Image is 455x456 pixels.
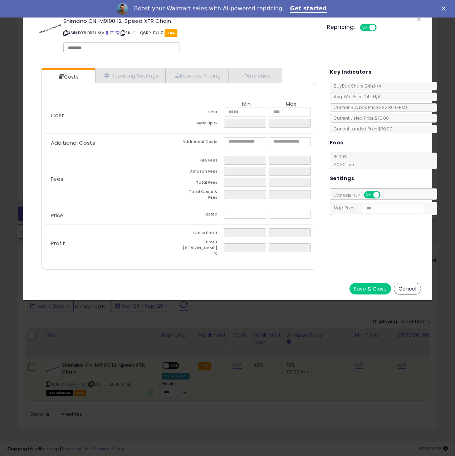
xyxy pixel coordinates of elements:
[379,104,407,110] span: $62.86
[179,119,224,130] td: Mark up %
[63,27,317,39] p: ASIN: B07LDR3HMV | SKU: 1L-Q6RP-EYHZ
[117,3,128,15] img: Profile image for Adrian
[110,30,114,36] a: All offer listings
[395,104,407,110] span: ( FBM )
[330,192,390,198] span: Consider CPT:
[41,70,94,84] a: Costs
[179,156,224,167] td: FBA Fees
[95,68,166,83] a: Repricing Settings
[39,18,61,40] img: 21azLgr4g5L._SL60_.jpg
[327,24,356,30] h5: Repricing:
[116,30,119,36] a: Your listing only
[228,68,281,83] a: Analytics
[330,174,354,183] h5: Settings
[416,14,421,25] span: ×
[179,239,224,258] td: Profit [PERSON_NAME] %
[394,283,421,295] button: Cancel
[330,138,343,147] h5: Fees
[290,5,327,13] a: Get started
[45,113,179,118] p: Cost
[179,108,224,119] td: Cost
[179,178,224,189] td: Total Fees
[179,137,224,148] td: Additional Costs
[361,25,370,31] span: ON
[441,6,449,11] div: Close
[330,94,381,100] span: Avg. Win Price 24h: N/A
[330,115,389,121] span: Current Listed Price: $70.00
[166,68,228,83] a: Business Pricing
[45,241,179,246] p: Profit
[349,283,391,294] button: Save & Close
[330,205,426,211] span: Map Price:
[179,228,224,239] td: Gross Profit
[330,83,381,89] span: BuyBox Share 24h: N/A
[134,5,284,12] div: Boost your Walmart sales with AI-powered repricing.
[105,30,109,36] a: BuyBox page
[330,68,372,76] h5: Key Indicators
[330,104,407,110] span: Current Buybox Price:
[45,213,179,218] p: Price
[179,167,224,178] td: Amazon Fees
[330,126,392,132] span: Current Landed Price: $70.00
[224,101,269,108] th: Min
[63,18,317,24] h3: Shimano CN-M9100 12-Speed XTR Chain
[269,101,313,108] th: Max
[376,25,387,31] span: OFF
[330,162,354,168] span: $0.30 min
[330,154,354,168] span: 15.00 %
[179,189,224,202] td: Total Costs & Fees
[45,176,179,182] p: Fees
[45,140,179,146] p: Additional Costs
[165,29,178,37] span: FBA
[365,192,373,198] span: ON
[179,210,224,221] td: Listed
[379,192,391,198] span: OFF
